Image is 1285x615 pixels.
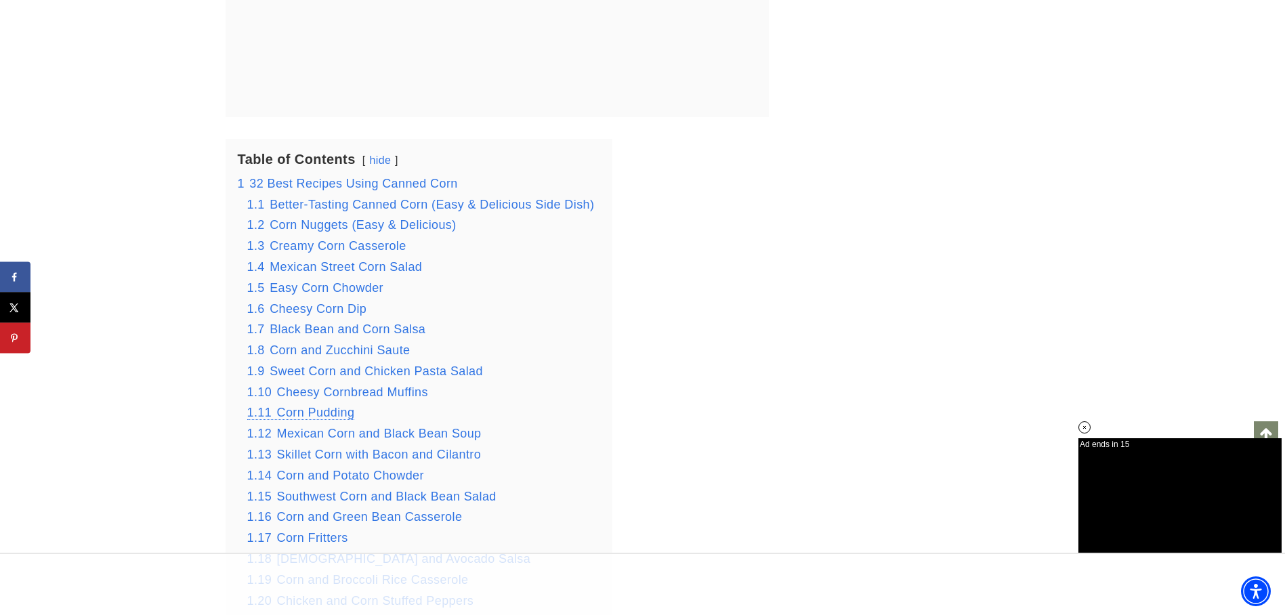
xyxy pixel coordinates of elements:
[247,448,482,461] a: 1.13 Skillet Corn with Bacon and Cilantro
[270,218,457,232] span: Corn Nuggets (Easy & Delicious)
[247,531,348,545] a: 1.17 Corn Fritters
[247,469,272,482] span: 1.14
[247,385,272,399] span: 1.10
[247,218,457,232] a: 1.2 Corn Nuggets (Easy & Delicious)
[277,406,355,419] span: Corn Pudding
[270,322,425,336] span: Black Bean and Corn Salsa
[247,239,406,253] a: 1.3 Creamy Corn Casserole
[247,260,265,274] span: 1.4
[1078,438,1282,553] iframe: Advertisement
[247,281,384,295] a: 1.5 Easy Corn Chowder
[247,364,483,378] a: 1.9 Sweet Corn and Chicken Pasta Salad
[247,218,265,232] span: 1.2
[270,198,594,211] span: Better-Tasting Canned Corn (Easy & Delicious Side Dish)
[247,510,272,524] span: 1.16
[270,343,410,357] span: Corn and Zucchini Saute
[277,448,482,461] span: Skillet Corn with Bacon and Cilantro
[238,177,458,190] a: 1 32 Best Recipes Using Canned Corn
[238,152,356,167] b: Table of Contents
[270,239,406,253] span: Creamy Corn Casserole
[369,154,391,166] a: hide
[247,198,595,211] a: 1.1 Better-Tasting Canned Corn (Easy & Delicious Side Dish)
[277,510,463,524] span: Corn and Green Bean Casserole
[247,322,265,336] span: 1.7
[277,490,497,503] span: Southwest Corn and Black Bean Salad
[247,406,272,419] span: 1.11
[247,531,272,545] span: 1.17
[247,490,272,503] span: 1.15
[238,177,245,190] span: 1
[270,281,383,295] span: Easy Corn Chowder
[247,281,265,295] span: 1.5
[247,302,265,316] span: 1.6
[247,260,423,274] a: 1.4 Mexican Street Corn Salad
[277,385,428,399] span: Cheesy Cornbread Muffins
[247,343,410,357] a: 1.8 Corn and Zucchini Saute
[1241,576,1271,606] div: Accessibility Menu
[247,239,265,253] span: 1.3
[247,427,482,440] a: 1.12 Mexican Corn and Black Bean Soup
[249,177,457,190] span: 32 Best Recipes Using Canned Corn
[277,427,482,440] span: Mexican Corn and Black Bean Soup
[247,322,426,336] a: 1.7 Black Bean and Corn Salsa
[247,364,265,378] span: 1.9
[270,260,422,274] span: Mexican Street Corn Salad
[247,385,428,399] a: 1.10 Cheesy Cornbread Muffins
[247,469,424,482] a: 1.14 Corn and Potato Chowder
[270,364,483,378] span: Sweet Corn and Chicken Pasta Salad
[247,490,497,503] a: 1.15 Southwest Corn and Black Bean Salad
[247,406,355,420] a: 1.11 Corn Pudding
[270,302,366,316] span: Cheesy Corn Dip
[277,469,424,482] span: Corn and Potato Chowder
[247,302,367,316] a: 1.6 Cheesy Corn Dip
[1254,421,1278,446] a: Scroll to top
[247,343,265,357] span: 1.8
[247,510,463,524] a: 1.16 Corn and Green Bean Casserole
[247,198,265,211] span: 1.1
[247,448,272,461] span: 1.13
[277,531,348,545] span: Corn Fritters
[247,427,272,440] span: 1.12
